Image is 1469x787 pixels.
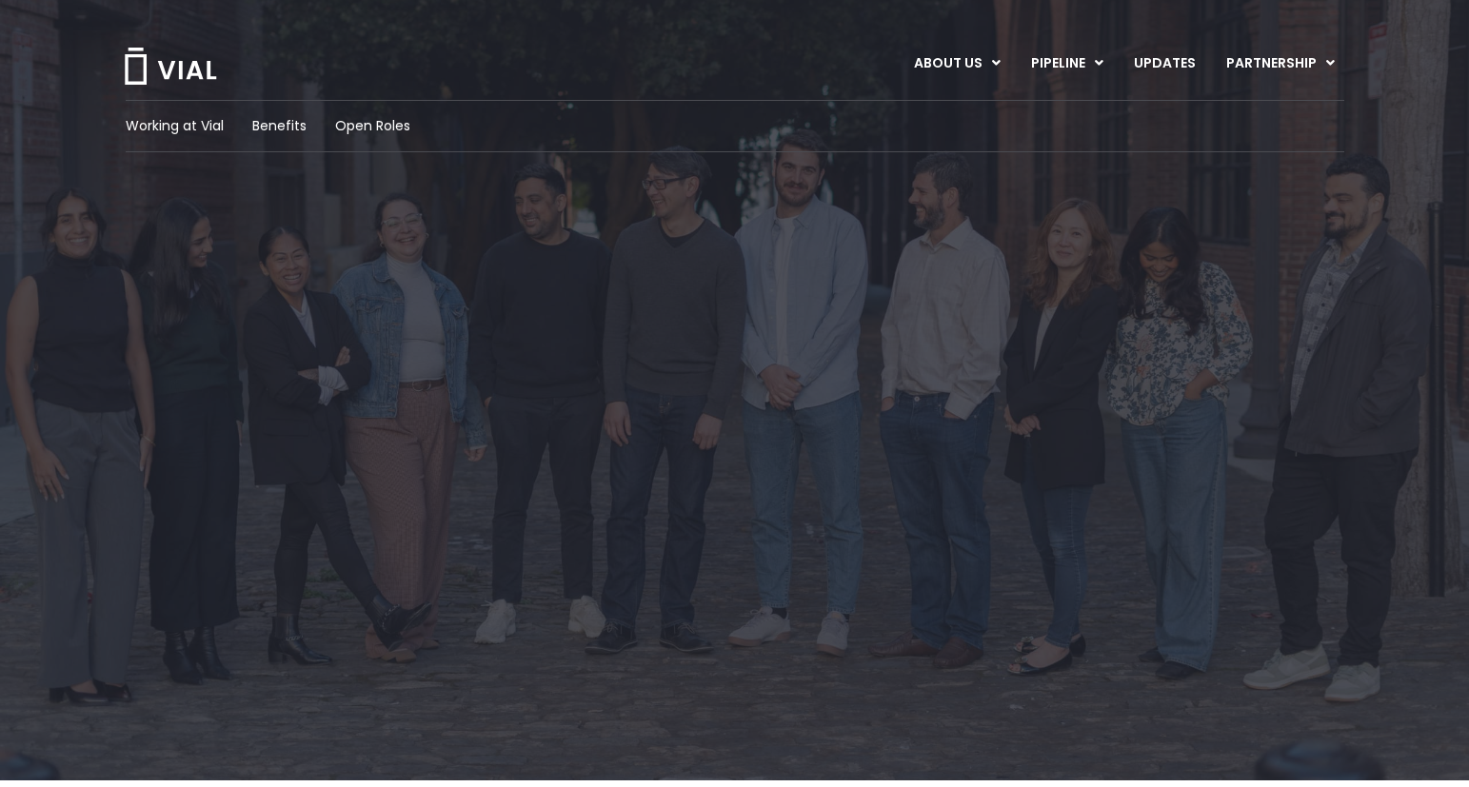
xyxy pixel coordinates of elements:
[335,116,410,136] a: Open Roles
[123,48,218,85] img: Vial Logo
[126,116,224,136] a: Working at Vial
[252,116,307,136] a: Benefits
[1119,48,1210,80] a: UPDATES
[899,48,1015,80] a: ABOUT USMenu Toggle
[1016,48,1118,80] a: PIPELINEMenu Toggle
[1211,48,1350,80] a: PARTNERSHIPMenu Toggle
